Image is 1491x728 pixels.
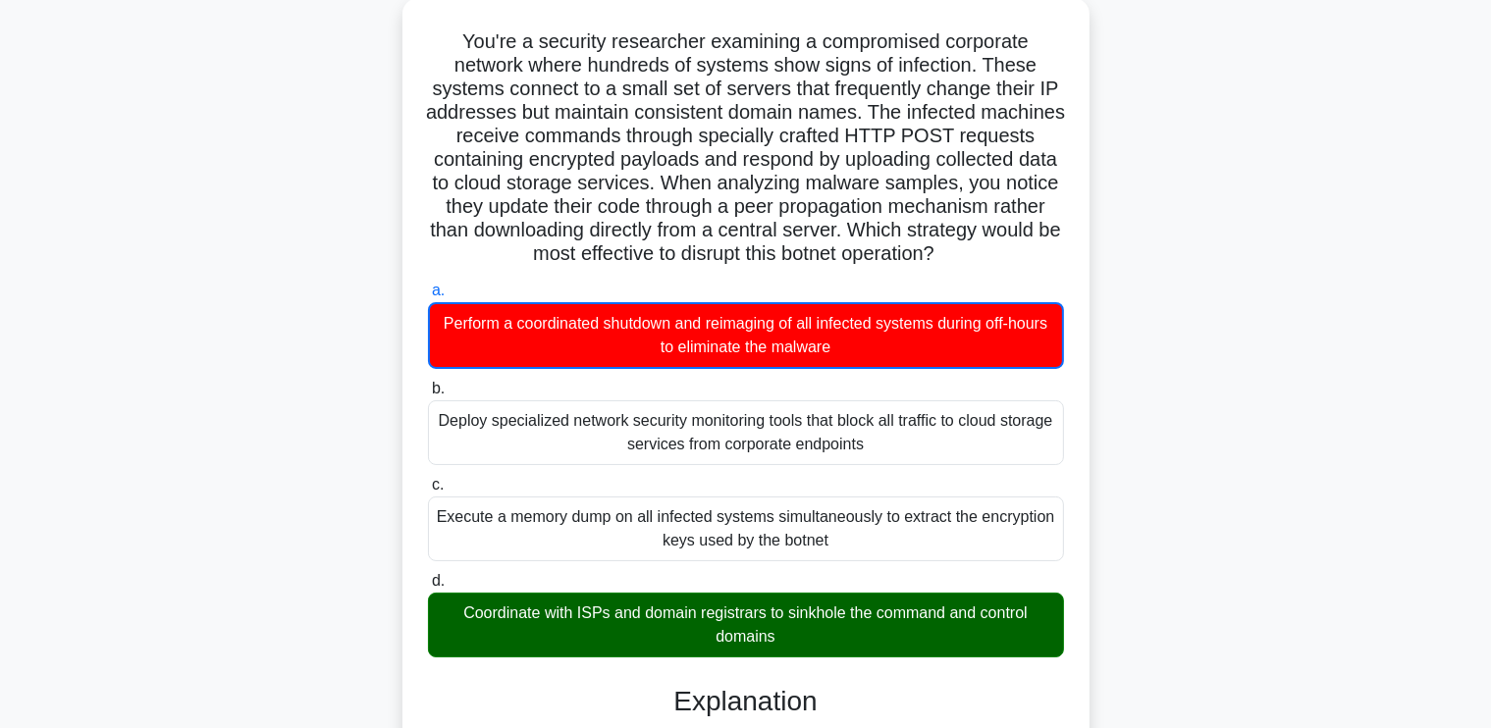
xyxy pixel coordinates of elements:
[426,29,1066,267] h5: You're a security researcher examining a compromised corporate network where hundreds of systems ...
[432,282,445,298] span: a.
[428,400,1064,465] div: Deploy specialized network security monitoring tools that block all traffic to cloud storage serv...
[440,685,1052,718] h3: Explanation
[428,496,1064,561] div: Execute a memory dump on all infected systems simultaneously to extract the encryption keys used ...
[432,572,445,589] span: d.
[428,302,1064,369] div: Perform a coordinated shutdown and reimaging of all infected systems during off-hours to eliminat...
[432,380,445,396] span: b.
[432,476,444,493] span: c.
[428,593,1064,657] div: Coordinate with ISPs and domain registrars to sinkhole the command and control domains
